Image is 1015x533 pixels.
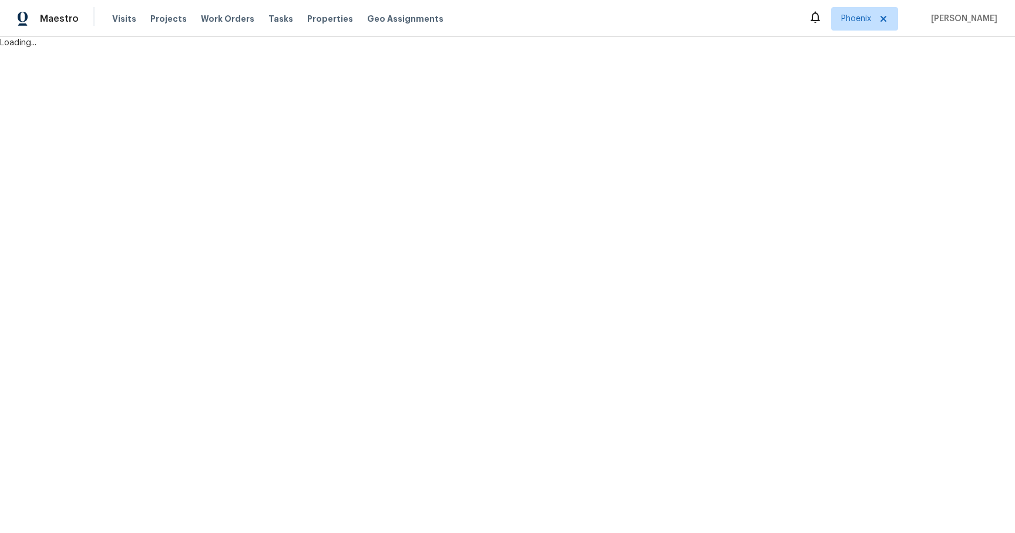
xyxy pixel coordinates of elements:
span: Tasks [268,15,293,23]
span: Work Orders [201,13,254,25]
span: [PERSON_NAME] [926,13,997,25]
span: Maestro [40,13,79,25]
span: Visits [112,13,136,25]
span: Projects [150,13,187,25]
span: Properties [307,13,353,25]
span: Geo Assignments [367,13,443,25]
span: Phoenix [841,13,871,25]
